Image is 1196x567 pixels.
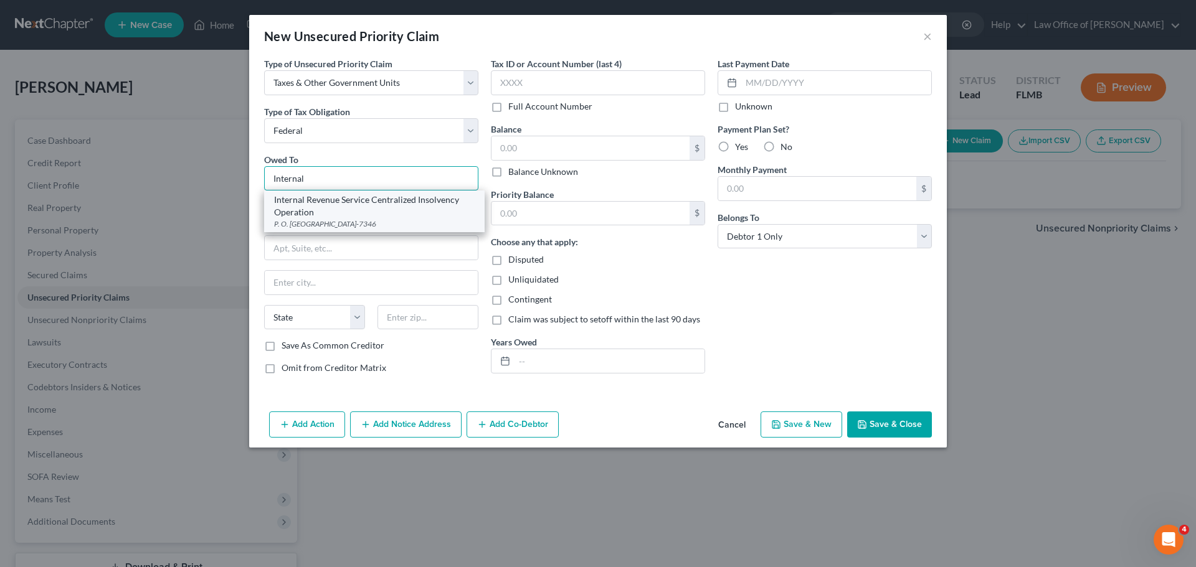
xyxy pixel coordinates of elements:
[718,123,932,136] label: Payment Plan Set?
[377,305,478,330] input: Enter zip...
[264,27,439,45] div: New Unsecured Priority Claim
[491,70,705,95] input: XXXX
[735,141,748,152] span: Yes
[690,202,705,225] div: $
[491,202,690,225] input: 0.00
[491,235,578,248] label: Choose any that apply:
[741,71,931,95] input: MM/DD/YYYY
[718,163,787,176] label: Monthly Payment
[269,411,345,438] button: Add Action
[1179,525,1189,535] span: 4
[708,413,756,438] button: Cancel
[1154,525,1184,555] iframe: Intercom live chat
[264,154,298,165] span: Owed To
[350,411,462,438] button: Add Notice Address
[264,106,350,117] span: Type of Tax Obligation
[491,136,690,160] input: 0.00
[508,294,552,304] span: Contingent
[491,57,622,70] label: Tax ID or Account Number (last 4)
[508,100,592,113] label: Full Account Number
[923,29,932,44] button: ×
[508,314,700,324] span: Claim was subject to setoff within the last 90 days
[508,274,559,284] span: Unliquidated
[282,339,384,352] label: Save As Common Creditor
[491,335,537,349] label: Years Owed
[265,271,478,294] input: Enter city...
[916,177,931,200] div: $
[265,236,478,260] input: Apt, Suite, etc...
[718,212,759,223] span: Belongs To
[847,411,932,438] button: Save & Close
[467,411,559,438] button: Add Co-Debtor
[264,166,478,191] input: Search creditor by name...
[491,123,521,136] label: Balance
[735,100,772,113] label: Unknown
[274,194,475,218] div: Internal Revenue Service Centralized Insolvency Operation
[718,177,916,200] input: 0.00
[491,188,554,201] label: Priority Balance
[718,57,789,70] label: Last Payment Date
[781,141,792,152] span: No
[508,166,578,178] label: Balance Unknown
[264,59,392,69] span: Type of Unsecured Priority Claim
[282,362,386,373] span: Omit from Creditor Matrix
[761,411,842,438] button: Save & New
[274,218,475,229] div: P. O. [GEOGRAPHIC_DATA]-7346
[508,254,544,265] span: Disputed
[690,136,705,160] div: $
[515,349,705,373] input: --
